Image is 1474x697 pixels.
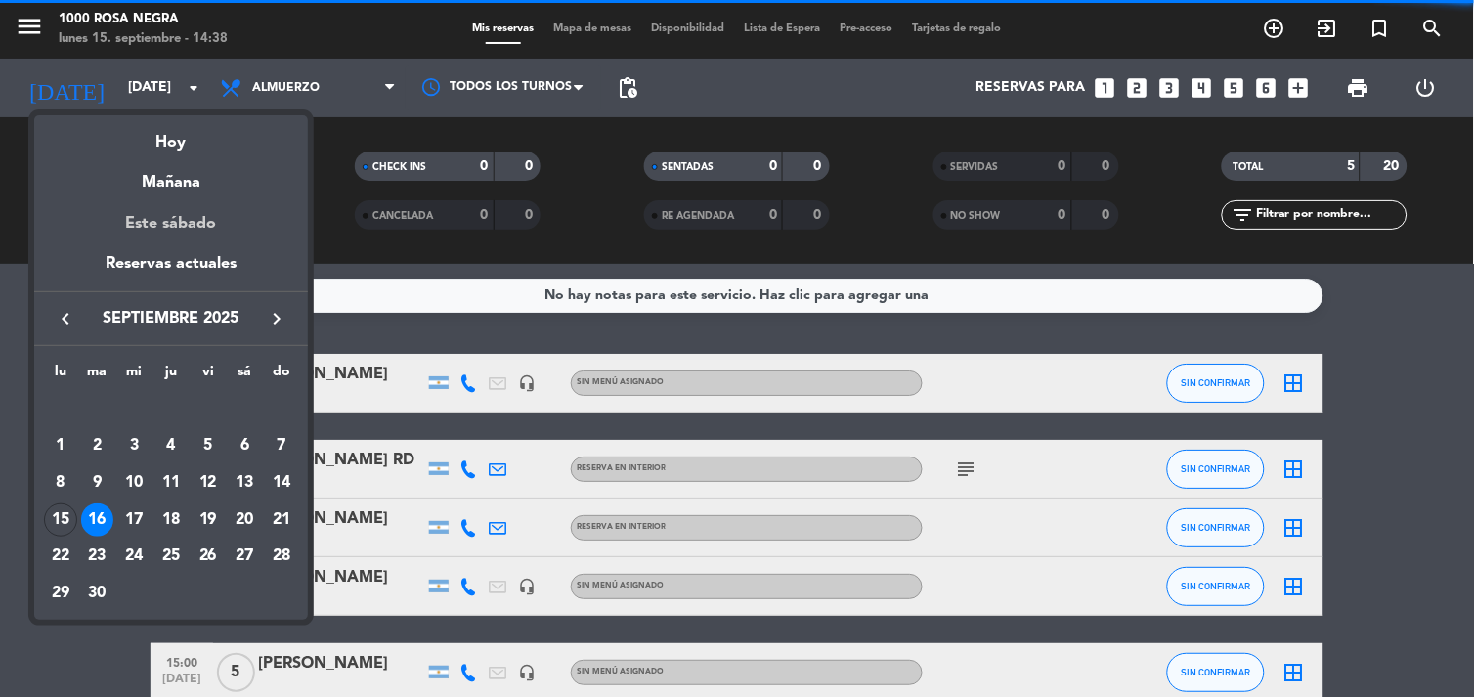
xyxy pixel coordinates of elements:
[190,464,227,501] td: 12 de septiembre de 2025
[265,429,298,462] div: 7
[263,361,300,391] th: domingo
[259,306,294,331] button: keyboard_arrow_right
[190,427,227,464] td: 5 de septiembre de 2025
[117,540,151,573] div: 24
[263,538,300,575] td: 28 de septiembre de 2025
[79,427,116,464] td: 2 de septiembre de 2025
[152,361,190,391] th: jueves
[263,464,300,501] td: 14 de septiembre de 2025
[117,429,151,462] div: 3
[263,501,300,539] td: 21 de septiembre de 2025
[44,466,77,500] div: 8
[83,306,259,331] span: septiembre 2025
[44,577,77,610] div: 29
[154,466,188,500] div: 11
[152,464,190,501] td: 11 de septiembre de 2025
[228,429,261,462] div: 6
[115,361,152,391] th: miércoles
[42,464,79,501] td: 8 de septiembre de 2025
[192,503,225,537] div: 19
[34,155,308,196] div: Mañana
[42,427,79,464] td: 1 de septiembre de 2025
[227,464,264,501] td: 13 de septiembre de 2025
[152,538,190,575] td: 25 de septiembre de 2025
[117,503,151,537] div: 17
[79,501,116,539] td: 16 de septiembre de 2025
[227,501,264,539] td: 20 de septiembre de 2025
[190,361,227,391] th: viernes
[54,307,77,330] i: keyboard_arrow_left
[42,538,79,575] td: 22 de septiembre de 2025
[227,361,264,391] th: sábado
[81,540,114,573] div: 23
[115,464,152,501] td: 10 de septiembre de 2025
[81,429,114,462] div: 2
[79,538,116,575] td: 23 de septiembre de 2025
[263,427,300,464] td: 7 de septiembre de 2025
[228,466,261,500] div: 13
[79,464,116,501] td: 9 de septiembre de 2025
[81,503,114,537] div: 16
[228,540,261,573] div: 27
[152,427,190,464] td: 4 de septiembre de 2025
[265,540,298,573] div: 28
[81,466,114,500] div: 9
[265,307,288,330] i: keyboard_arrow_right
[42,361,79,391] th: lunes
[227,427,264,464] td: 6 de septiembre de 2025
[265,466,298,500] div: 14
[34,251,308,291] div: Reservas actuales
[115,427,152,464] td: 3 de septiembre de 2025
[265,503,298,537] div: 21
[154,429,188,462] div: 4
[81,577,114,610] div: 30
[152,501,190,539] td: 18 de septiembre de 2025
[48,306,83,331] button: keyboard_arrow_left
[34,115,308,155] div: Hoy
[44,540,77,573] div: 22
[42,575,79,612] td: 29 de septiembre de 2025
[190,538,227,575] td: 26 de septiembre de 2025
[42,391,300,428] td: SEP.
[117,466,151,500] div: 10
[190,501,227,539] td: 19 de septiembre de 2025
[42,501,79,539] td: 15 de septiembre de 2025
[115,538,152,575] td: 24 de septiembre de 2025
[192,466,225,500] div: 12
[79,361,116,391] th: martes
[192,540,225,573] div: 26
[154,540,188,573] div: 25
[228,503,261,537] div: 20
[34,196,308,251] div: Este sábado
[79,575,116,612] td: 30 de septiembre de 2025
[115,501,152,539] td: 17 de septiembre de 2025
[44,429,77,462] div: 1
[227,538,264,575] td: 27 de septiembre de 2025
[154,503,188,537] div: 18
[44,503,77,537] div: 15
[192,429,225,462] div: 5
